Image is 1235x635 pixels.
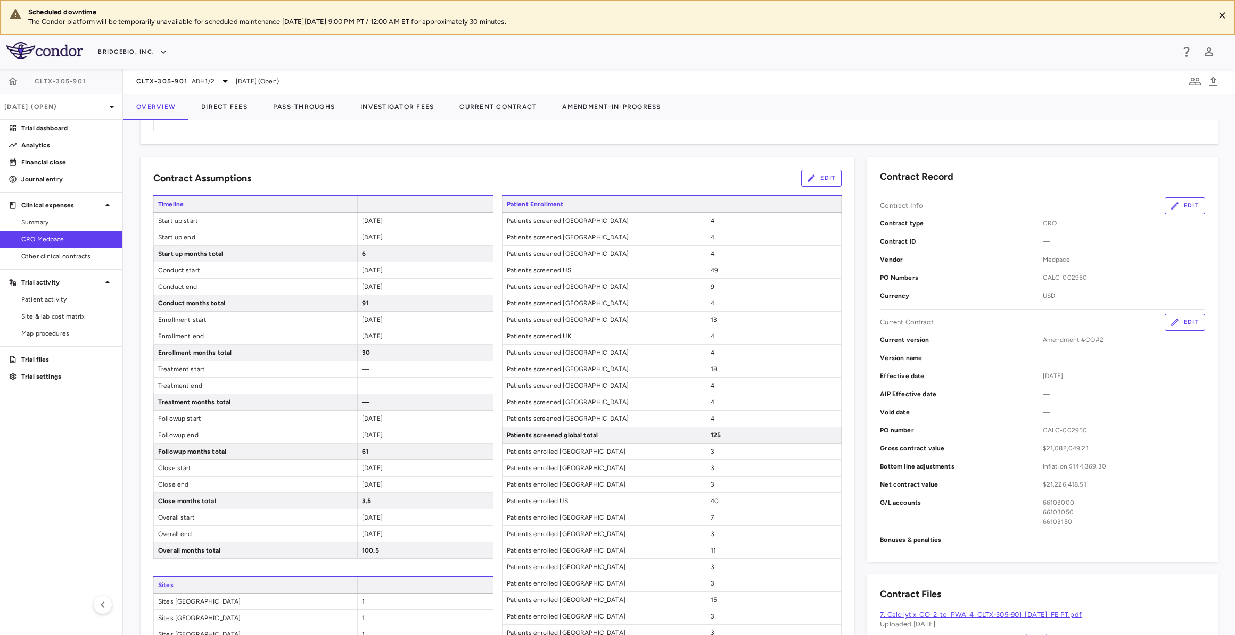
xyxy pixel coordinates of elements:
[188,94,260,120] button: Direct Fees
[154,427,357,443] span: Followup end
[711,613,714,620] span: 3
[711,217,714,224] span: 4
[502,196,706,212] span: Patient Enrollment
[503,361,706,377] span: Patients screened [GEOGRAPHIC_DATA]
[1043,335,1205,345] span: Amendment #CO#2
[1043,255,1205,264] span: Medpace
[362,283,383,290] span: [DATE]
[362,217,383,224] span: [DATE]
[447,94,549,120] button: Current Contract
[362,332,383,340] span: [DATE]
[362,415,383,422] span: [DATE]
[503,575,706,591] span: Patients enrolled [GEOGRAPHIC_DATA]
[21,295,114,304] span: Patient activity
[880,273,1042,282] p: PO Numbers
[1043,353,1205,363] span: —
[711,299,714,307] span: 4
[362,547,379,554] span: 100.5
[711,596,717,604] span: 15
[503,312,706,328] span: Patients screened [GEOGRAPHIC_DATA]
[28,17,1206,27] p: The Condor platform will be temporarily unavailable for scheduled maintenance [DATE][DATE] 9:00 P...
[880,335,1042,345] p: Current version
[154,594,357,609] span: Sites [GEOGRAPHIC_DATA]
[711,233,714,241] span: 4
[880,353,1042,363] p: Version name
[711,514,714,521] span: 7
[1043,371,1205,381] span: [DATE]
[503,559,706,575] span: Patients enrolled [GEOGRAPHIC_DATA]
[880,291,1042,300] p: Currency
[153,196,357,212] span: Timeline
[154,295,357,311] span: Conduct months total
[711,332,714,340] span: 4
[1043,237,1205,246] span: —
[362,530,383,538] span: [DATE]
[362,464,383,472] span: [DATE]
[503,328,706,344] span: Patients screened UK
[21,140,114,150] p: Analytics
[362,316,383,323] span: [DATE]
[711,283,714,290] span: 9
[362,448,368,455] span: 61
[880,444,1042,453] p: Gross contract value
[880,587,941,601] h6: Contract Files
[1043,219,1205,228] span: CRO
[260,94,348,120] button: Pass-Throughs
[1165,197,1205,214] button: Edit
[1165,314,1205,331] button: Edit
[154,526,357,542] span: Overall end
[362,497,371,505] span: 3.5
[711,415,714,422] span: 4
[21,312,114,321] span: Site & lab cost matrix
[880,219,1042,228] p: Contract type
[711,481,714,488] span: 3
[362,233,383,241] span: [DATE]
[503,608,706,624] span: Patients enrolled [GEOGRAPHIC_DATA]
[1043,507,1205,517] div: 66103050
[711,497,719,505] span: 40
[503,460,706,476] span: Patients enrolled [GEOGRAPHIC_DATA]
[98,44,167,61] button: BridgeBio, Inc.
[236,77,279,86] span: [DATE] (Open)
[154,279,357,295] span: Conduct end
[348,94,447,120] button: Investigator Fees
[880,480,1042,489] p: Net contract value
[362,398,369,406] span: —
[880,237,1042,246] p: Contract ID
[1043,517,1205,527] div: 66103150
[503,213,706,229] span: Patients screened [GEOGRAPHIC_DATA]
[880,317,933,327] p: Current Contract
[154,542,357,558] span: Overall months total
[154,361,357,377] span: Treatment start
[35,77,86,86] span: CLTX-305-901
[880,425,1042,435] p: PO number
[711,547,716,554] span: 11
[153,171,251,186] h6: Contract Assumptions
[711,266,718,274] span: 49
[21,252,114,261] span: Other clinical contracts
[711,580,714,587] span: 3
[1043,273,1205,282] span: CALC-002950
[21,174,114,184] p: Journal entry
[503,394,706,410] span: Patients screened [GEOGRAPHIC_DATA]
[153,577,357,593] span: Sites
[154,229,357,245] span: Start up end
[21,123,114,133] p: Trial dashboard
[154,262,357,278] span: Conduct start
[711,448,714,455] span: 3
[362,250,366,257] span: 6
[711,365,717,373] span: 18
[154,444,357,459] span: Followup months total
[711,431,721,439] span: 125
[503,509,706,525] span: Patients enrolled [GEOGRAPHIC_DATA]
[503,279,706,295] span: Patients screened [GEOGRAPHIC_DATA]
[503,378,706,394] span: Patients screened [GEOGRAPHIC_DATA]
[154,312,357,328] span: Enrollment start
[880,462,1042,471] p: Bottom line adjustments
[503,229,706,245] span: Patients screened [GEOGRAPHIC_DATA]
[880,201,923,211] p: Contract Info
[21,218,114,227] span: Summary
[362,514,383,521] span: [DATE]
[154,246,357,262] span: Start up months total
[503,295,706,311] span: Patients screened [GEOGRAPHIC_DATA]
